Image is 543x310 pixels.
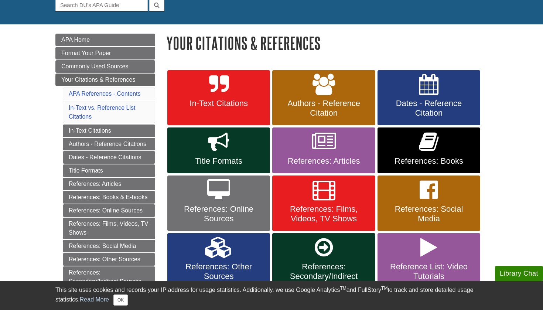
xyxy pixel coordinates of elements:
[340,286,346,291] sup: TM
[378,127,480,173] a: References: Books
[55,74,155,86] a: Your Citations & References
[278,204,369,224] span: References: Films, Videos, TV Shows
[69,91,140,97] a: APA References - Contents
[63,164,155,177] a: Title Formats
[61,50,111,56] span: Format Your Paper
[272,127,375,173] a: References: Articles
[167,176,270,231] a: References: Online Sources
[278,262,369,291] span: References: Secondary/Indirect Sources
[381,286,387,291] sup: TM
[63,191,155,204] a: References: Books & E-books
[383,204,475,224] span: References: Social Media
[63,138,155,150] a: Authors - Reference Citations
[63,240,155,252] a: References: Social Media
[55,34,155,46] a: APA Home
[173,99,264,108] span: In-Text Citations
[166,34,488,52] h1: Your Citations & References
[61,37,90,43] span: APA Home
[167,233,270,298] a: References: Other Sources
[272,176,375,231] a: References: Films, Videos, TV Shows
[55,60,155,73] a: Commonly Used Sources
[69,105,136,120] a: In-Text vs. Reference List Citations
[278,156,369,166] span: References: Articles
[63,204,155,217] a: References: Online Sources
[167,127,270,173] a: Title Formats
[378,70,480,126] a: Dates - Reference Citation
[113,294,128,306] button: Close
[173,262,264,281] span: References: Other Sources
[383,262,475,281] span: Reference List: Video Tutorials
[383,99,475,118] span: Dates - Reference Citation
[272,70,375,126] a: Authors - Reference Citation
[63,151,155,164] a: Dates - Reference Citations
[55,286,488,306] div: This site uses cookies and records your IP address for usage statistics. Additionally, we use Goo...
[63,218,155,239] a: References: Films, Videos, TV Shows
[63,266,155,288] a: References: Secondary/Indirect Sources
[378,233,480,298] a: Reference List: Video Tutorials
[383,156,475,166] span: References: Books
[63,125,155,137] a: In-Text Citations
[63,253,155,266] a: References: Other Sources
[80,296,109,303] a: Read More
[378,176,480,231] a: References: Social Media
[278,99,369,118] span: Authors - Reference Citation
[55,47,155,59] a: Format Your Paper
[272,233,375,298] a: References: Secondary/Indirect Sources
[63,178,155,190] a: References: Articles
[495,266,543,281] button: Library Chat
[173,204,264,224] span: References: Online Sources
[61,63,128,69] span: Commonly Used Sources
[173,156,264,166] span: Title Formats
[167,70,270,126] a: In-Text Citations
[61,76,135,83] span: Your Citations & References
